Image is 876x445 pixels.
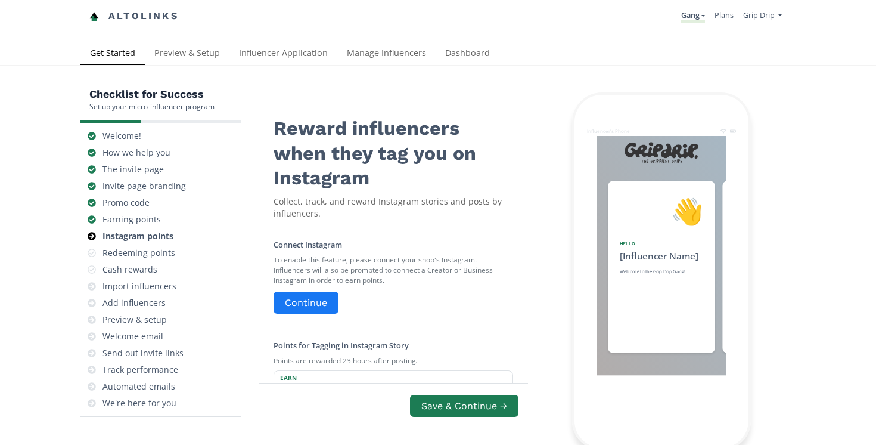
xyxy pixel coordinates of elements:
[102,397,176,409] div: We're here for you
[274,107,513,191] div: Reward influencers when they tag you on Instagram
[274,250,513,290] small: To enable this feature, please connect your shop's Instagram. Influencers will also be prompted t...
[80,42,145,66] a: Get Started
[587,128,630,134] div: Influencer's Phone
[334,371,512,401] div: points per Story tagging your brand
[102,180,186,192] div: Invite page branding
[102,130,141,142] div: Welcome!
[274,371,334,382] label: earn
[410,395,518,417] button: Save & Continue →
[102,214,161,225] div: Earning points
[102,147,170,159] div: How we help you
[743,10,782,23] a: Grip Drip
[102,280,176,292] div: Import influencers
[436,42,499,66] a: Dashboard
[102,364,178,376] div: Track performance
[274,239,342,250] label: Connect Instagram
[102,264,157,276] div: Cash rewards
[620,192,704,231] div: 👋
[89,12,99,21] img: favicon-32x32.png
[620,240,704,247] div: Hello
[102,230,173,242] div: Instagram points
[274,340,409,351] label: Points for Tagging in Instagram Story
[145,42,229,66] a: Preview & Setup
[337,42,436,66] a: Manage Influencers
[89,7,179,26] a: Altolinks
[102,330,163,342] div: Welcome email
[274,351,513,370] small: Points are rewarded 23 hours after posting.
[89,87,215,101] h5: Checklist for Success
[102,197,150,209] div: Promo code
[274,196,513,220] div: Collect, track, and reward Instagram stories and posts by influencers.
[274,292,338,314] button: Continue
[715,10,734,20] a: Plans
[102,381,175,393] div: Automated emails
[625,142,698,171] img: M82gw3Js2HZ4
[620,268,704,275] div: Welcome to the Grip Drip Gang!
[620,249,704,262] div: [Influencer Name]
[102,347,184,359] div: Send out invite links
[89,101,215,112] div: Set up your micro-influencer program
[102,314,167,326] div: Preview & setup
[229,42,337,66] a: Influencer Application
[743,10,775,20] span: Grip Drip
[102,247,175,259] div: Redeeming points
[102,163,164,175] div: The invite page
[681,10,705,23] a: Gang
[102,297,166,309] div: Add influencers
